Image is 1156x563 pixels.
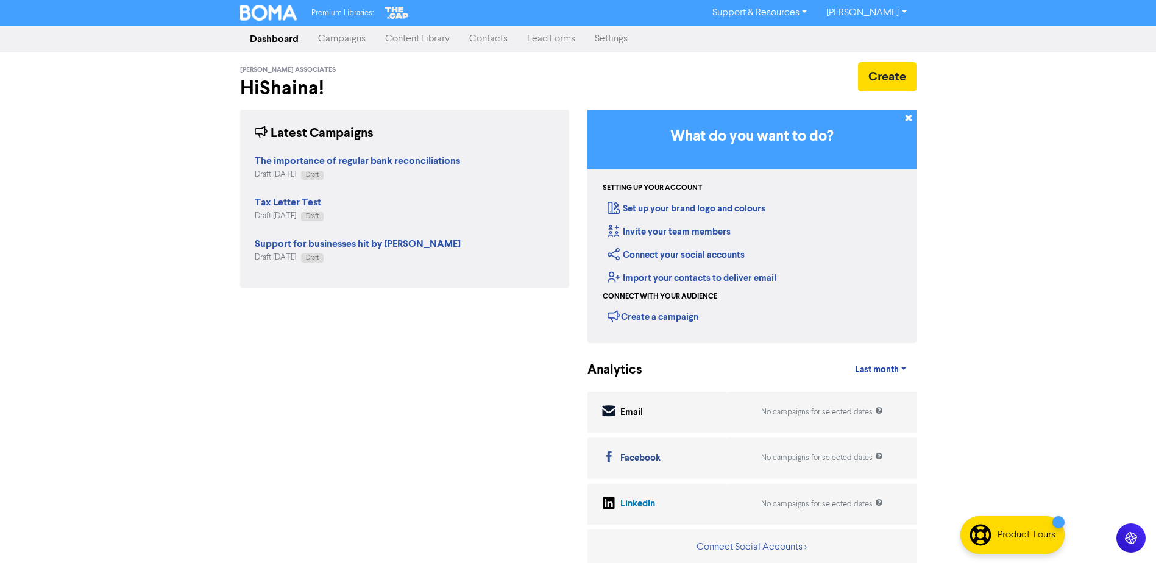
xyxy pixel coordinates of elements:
a: Connect your social accounts [608,249,745,261]
a: Import your contacts to deliver email [608,272,776,284]
div: Connect with your audience [603,291,717,302]
a: Lead Forms [517,27,585,51]
div: Latest Campaigns [255,124,374,143]
img: BOMA Logo [240,5,297,21]
a: Support for businesses hit by [PERSON_NAME] [255,239,461,249]
div: Analytics [587,361,627,380]
img: The Gap [383,5,410,21]
button: Connect Social Accounts > [696,539,807,555]
div: No campaigns for selected dates [761,498,883,510]
a: Support & Resources [703,3,817,23]
a: Set up your brand logo and colours [608,203,765,214]
div: Email [620,406,643,420]
div: No campaigns for selected dates [761,406,883,418]
iframe: Chat Widget [1095,505,1156,563]
div: LinkedIn [620,497,655,511]
a: Contacts [459,27,517,51]
h2: Hi Shaina ! [240,77,569,100]
a: Dashboard [240,27,308,51]
div: Draft [DATE] [255,210,324,222]
span: Last month [855,364,899,375]
div: Draft [DATE] [255,252,461,263]
span: [PERSON_NAME] Associates [240,66,336,74]
a: Content Library [375,27,459,51]
div: No campaigns for selected dates [761,452,883,464]
span: Draft [306,213,319,219]
a: The importance of regular bank reconciliations [255,157,460,166]
a: [PERSON_NAME] [817,3,916,23]
strong: The importance of regular bank reconciliations [255,155,460,167]
strong: Support for businesses hit by [PERSON_NAME] [255,238,461,250]
a: Tax Letter Test [255,198,321,208]
span: Draft [306,172,319,178]
button: Create [858,62,917,91]
div: Facebook [620,451,661,466]
a: Campaigns [308,27,375,51]
span: Draft [306,255,319,261]
a: Invite your team members [608,226,731,238]
div: Draft [DATE] [255,169,460,180]
div: Getting Started in BOMA [587,110,917,343]
div: Setting up your account [603,183,702,194]
a: Last month [845,358,916,382]
span: Premium Libraries: [311,9,374,17]
strong: Tax Letter Test [255,196,321,208]
div: Create a campaign [608,307,698,325]
a: Settings [585,27,637,51]
h3: What do you want to do? [606,128,898,146]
